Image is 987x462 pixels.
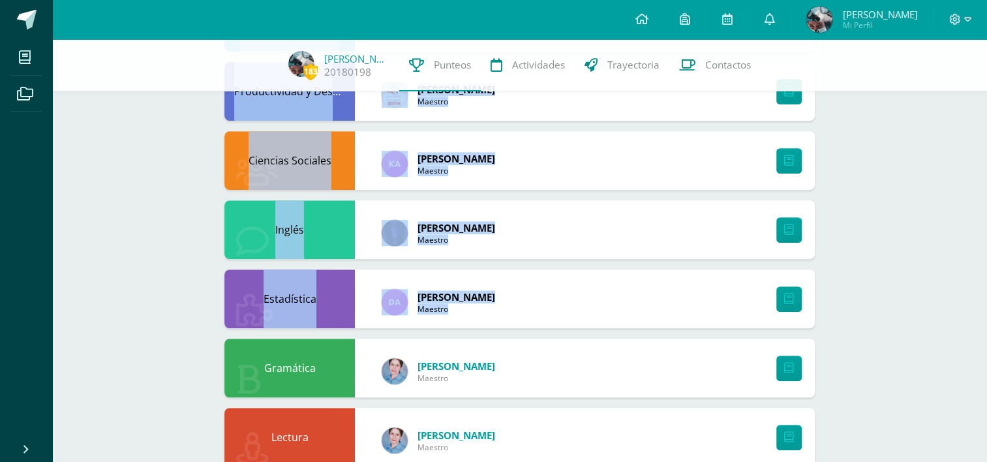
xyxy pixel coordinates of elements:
[418,290,495,303] a: [PERSON_NAME]
[303,63,318,80] span: 183
[842,20,917,31] span: Mi Perfil
[382,427,408,454] img: 044c0162fa7e0f0b4b3ccbd14fd12260.png
[288,51,314,77] img: 0a83006dfe9e21137f812e8b2ecdf547.png
[224,339,355,397] div: Gramática
[324,52,389,65] a: [PERSON_NAME]
[842,8,917,21] span: [PERSON_NAME]
[224,62,355,121] div: Productividad y Desarrollo
[382,151,408,177] img: bee4affa6473aeaf057711ec23146b4f.png
[382,289,408,315] img: 9ec2f35d84b77fba93b74c0ecd725fb6.png
[607,58,660,72] span: Trayectoria
[418,360,495,373] a: [PERSON_NAME]
[418,373,495,384] span: Maestro
[418,303,495,315] span: Maestro
[705,58,751,72] span: Contactos
[418,221,495,234] a: [PERSON_NAME]
[418,234,495,245] span: Maestro
[418,96,495,107] span: Maestro
[382,220,408,246] img: 31877134f281bf6192abd3481bfb2fdd.png
[418,152,495,165] a: [PERSON_NAME]
[512,58,565,72] span: Actividades
[434,58,471,72] span: Punteos
[224,131,355,190] div: Ciencias Sociales
[324,65,371,79] a: 20180198
[224,269,355,328] div: Estadística
[575,39,669,91] a: Trayectoria
[481,39,575,91] a: Actividades
[418,442,495,453] span: Maestro
[382,82,408,108] img: b72445c9a0edc7b97c5a79956e4ec4a5.png
[399,39,481,91] a: Punteos
[382,358,408,384] img: 044c0162fa7e0f0b4b3ccbd14fd12260.png
[224,200,355,259] div: Inglés
[669,39,761,91] a: Contactos
[418,429,495,442] a: [PERSON_NAME]
[418,165,495,176] span: Maestro
[806,7,832,33] img: 0a83006dfe9e21137f812e8b2ecdf547.png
